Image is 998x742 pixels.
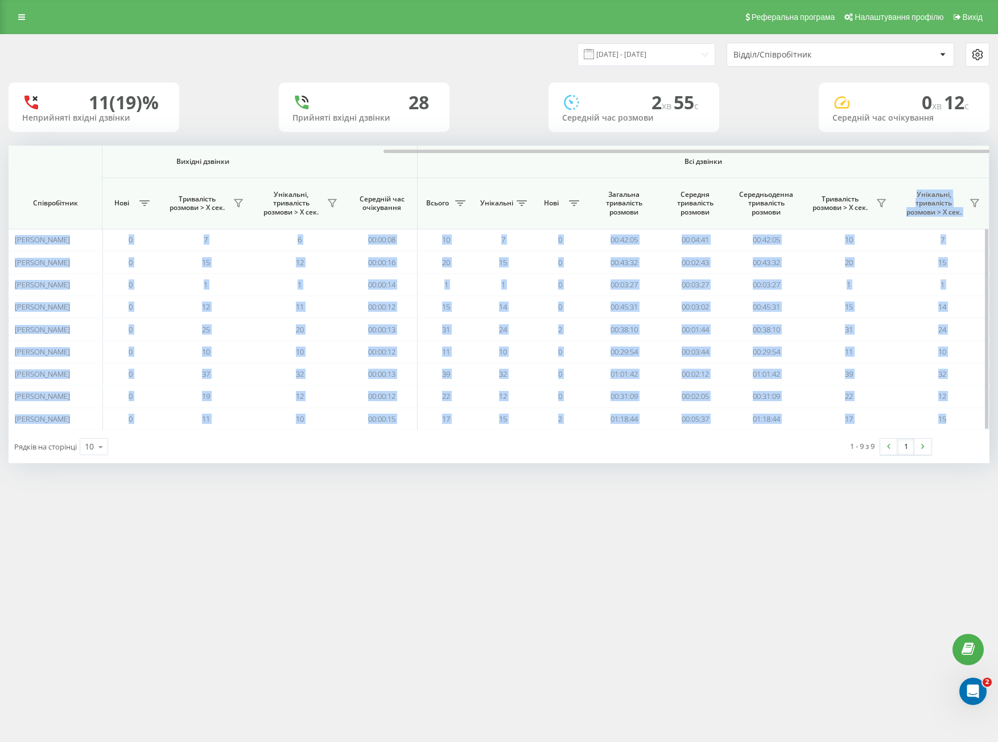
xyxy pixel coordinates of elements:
[129,347,133,357] span: 0
[108,199,136,208] span: Нові
[964,100,969,112] span: c
[442,347,450,357] span: 11
[944,90,969,114] span: 12
[202,302,210,312] span: 12
[129,302,133,312] span: 0
[499,391,507,401] span: 12
[129,369,133,379] span: 0
[938,324,946,335] span: 24
[15,302,70,312] span: [PERSON_NAME]
[347,296,418,318] td: 00:00:12
[897,439,914,455] a: 1
[938,391,946,401] span: 12
[298,234,302,245] span: 6
[15,279,70,290] span: [PERSON_NAME]
[731,341,802,363] td: 00:29:54
[347,363,418,385] td: 00:00:13
[558,302,562,312] span: 0
[938,414,946,424] span: 15
[15,257,70,267] span: [PERSON_NAME]
[499,347,507,357] span: 10
[499,369,507,379] span: 32
[731,408,802,430] td: 01:18:44
[731,296,802,318] td: 00:45:31
[129,279,133,290] span: 0
[659,296,731,318] td: 00:03:02
[347,318,418,340] td: 00:00:13
[202,324,210,335] span: 25
[739,190,793,217] span: Середньоденна тривалість розмови
[659,251,731,273] td: 00:02:43
[694,100,699,112] span: c
[597,190,651,217] span: Загальна тривалість розмови
[129,324,133,335] span: 0
[659,274,731,296] td: 00:03:27
[731,385,802,407] td: 00:31:09
[558,279,562,290] span: 0
[845,347,853,357] span: 11
[845,324,853,335] span: 31
[442,324,450,335] span: 31
[941,279,945,290] span: 1
[296,257,304,267] span: 12
[941,234,945,245] span: 7
[129,257,133,267] span: 0
[537,199,566,208] span: Нові
[15,347,70,357] span: [PERSON_NAME]
[845,369,853,379] span: 39
[204,234,208,245] span: 7
[938,257,946,267] span: 15
[292,113,436,123] div: Прийняті вхідні дзвінки
[659,318,731,340] td: 00:01:44
[355,195,409,212] span: Середній час очікування
[347,408,418,430] td: 00:00:15
[588,251,659,273] td: 00:43:32
[444,279,448,290] span: 1
[731,229,802,251] td: 00:42:05
[442,234,450,245] span: 10
[588,229,659,251] td: 00:42:05
[451,157,955,166] span: Всі дзвінки
[731,251,802,273] td: 00:43:32
[499,414,507,424] span: 15
[733,50,869,60] div: Відділ/Співробітник
[850,440,875,452] div: 1 - 9 з 9
[731,318,802,340] td: 00:38:10
[22,113,166,123] div: Неприйняті вхідні дзвінки
[204,279,208,290] span: 1
[847,279,851,290] span: 1
[731,274,802,296] td: 00:03:27
[499,302,507,312] span: 14
[674,90,699,114] span: 55
[662,100,674,112] span: хв
[963,13,983,22] span: Вихід
[558,257,562,267] span: 0
[202,369,210,379] span: 37
[409,92,429,113] div: 28
[18,199,92,208] span: Співробітник
[501,234,505,245] span: 7
[659,385,731,407] td: 00:02:05
[588,408,659,430] td: 01:18:44
[15,414,70,424] span: [PERSON_NAME]
[499,257,507,267] span: 15
[89,92,159,113] div: 11 (19)%
[15,324,70,335] span: [PERSON_NAME]
[442,414,450,424] span: 17
[845,257,853,267] span: 20
[558,414,562,424] span: 2
[15,391,70,401] span: [PERSON_NAME]
[558,391,562,401] span: 0
[558,369,562,379] span: 0
[588,274,659,296] td: 00:03:27
[442,369,450,379] span: 39
[129,391,133,401] span: 0
[845,391,853,401] span: 22
[499,324,507,335] span: 24
[588,296,659,318] td: 00:45:31
[938,369,946,379] span: 32
[752,13,835,22] span: Реферальна програма
[347,229,418,251] td: 00:00:08
[938,302,946,312] span: 14
[442,257,450,267] span: 20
